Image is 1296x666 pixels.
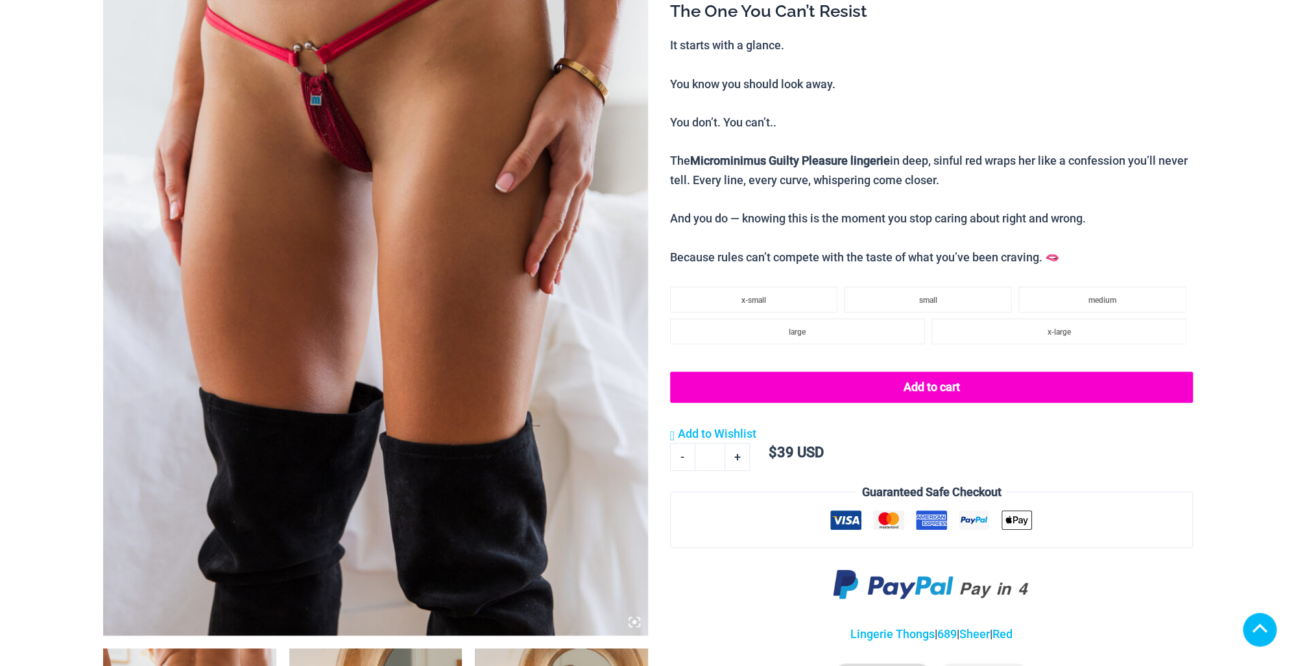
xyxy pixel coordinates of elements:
a: Add to Wishlist [670,424,756,444]
a: Lingerie Thongs [850,627,935,641]
a: Sheer [959,627,990,641]
p: It starts with a glance. You know you should look away. You don’t. You can’t.. The in deep, sinfu... [670,36,1193,267]
li: small [844,287,1012,313]
span: x-large [1047,327,1070,337]
button: Add to cart [670,372,1193,403]
span: Add to Wishlist [678,427,756,440]
h3: The One You Can’t Resist [670,1,1193,23]
p: | | | [670,624,1193,644]
span: medium [1088,296,1116,305]
span: small [919,296,937,305]
bdi: 39 USD [769,444,824,460]
a: + [725,443,750,470]
li: x-large [931,318,1186,344]
a: Red [992,627,1013,641]
span: $ [769,444,777,460]
li: x-small [670,287,838,313]
a: - [670,443,695,470]
b: Microminimus Guilty Pleasure lingerie [690,154,890,167]
span: x-small [741,296,766,305]
li: medium [1018,287,1186,313]
span: large [789,327,806,337]
input: Product quantity [695,443,725,470]
legend: Guaranteed Safe Checkout [856,482,1006,502]
a: 689 [937,627,957,641]
li: large [670,318,925,344]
